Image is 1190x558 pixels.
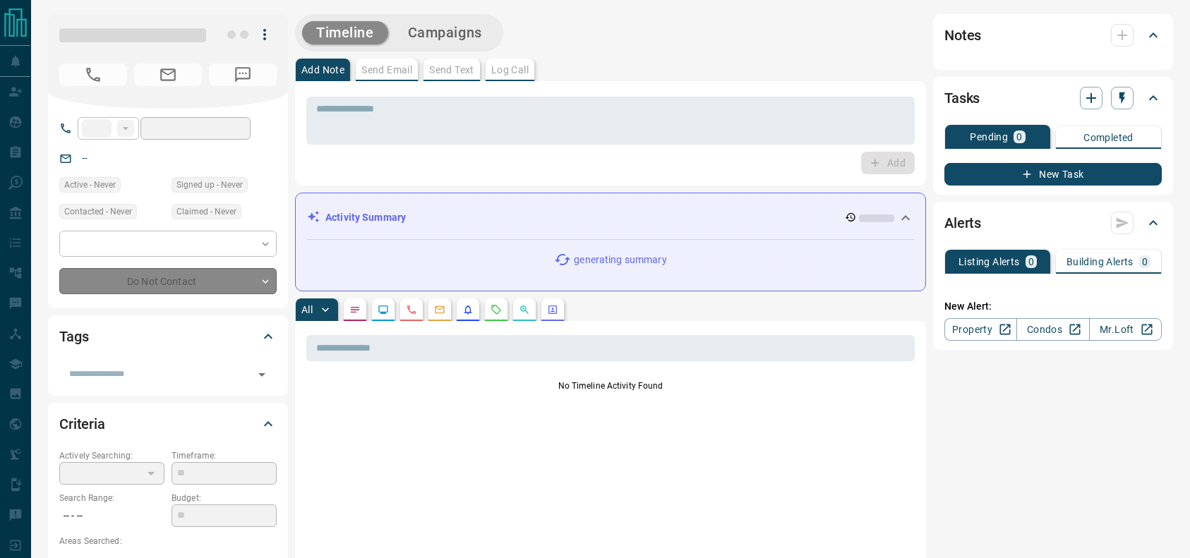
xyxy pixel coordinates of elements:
a: Condos [1016,318,1089,341]
span: Active - Never [64,178,116,192]
h2: Criteria [59,413,105,435]
p: Search Range: [59,492,164,504]
span: No Email [134,63,202,86]
span: Signed up - Never [176,178,243,192]
p: generating summary [574,253,666,267]
p: 0 [1028,257,1034,267]
svg: Notes [349,304,361,315]
div: Tags [59,320,277,353]
svg: Emails [434,304,445,315]
div: Tasks [944,81,1162,115]
p: 0 [1016,132,1022,142]
a: -- [82,152,88,164]
p: Add Note [301,65,344,75]
p: Actively Searching: [59,449,164,462]
p: Building Alerts [1066,257,1134,267]
div: Criteria [59,407,277,441]
button: Campaigns [394,21,496,44]
svg: Lead Browsing Activity [378,304,389,315]
p: Budget: [172,492,277,504]
h2: Alerts [944,212,981,234]
svg: Opportunities [519,304,530,315]
span: No Number [59,63,127,86]
p: New Alert: [944,299,1162,314]
p: Completed [1083,133,1134,142]
p: -- - -- [59,504,164,528]
p: No Timeline Activity Found [306,380,915,392]
h2: Notes [944,24,981,47]
p: All [301,305,313,315]
button: Open [252,365,272,384]
span: Claimed - Never [176,205,236,219]
span: No Number [209,63,277,86]
p: Timeframe: [172,449,277,462]
svg: Listing Alerts [462,304,474,315]
svg: Agent Actions [547,304,558,315]
p: 0 [1142,257,1148,267]
a: Property [944,318,1017,341]
div: Do Not Contact [59,268,277,294]
p: Areas Searched: [59,535,277,547]
p: Listing Alerts [958,257,1020,267]
div: Alerts [944,206,1162,240]
button: New Task [944,163,1162,186]
div: Notes [944,18,1162,52]
svg: Calls [406,304,417,315]
span: Contacted - Never [64,205,132,219]
h2: Tags [59,325,88,348]
svg: Requests [491,304,502,315]
p: Activity Summary [325,210,406,225]
h2: Tasks [944,87,980,109]
p: Pending [970,132,1008,142]
a: Mr.Loft [1089,318,1162,341]
button: Timeline [302,21,388,44]
div: Activity Summary [307,205,914,231]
